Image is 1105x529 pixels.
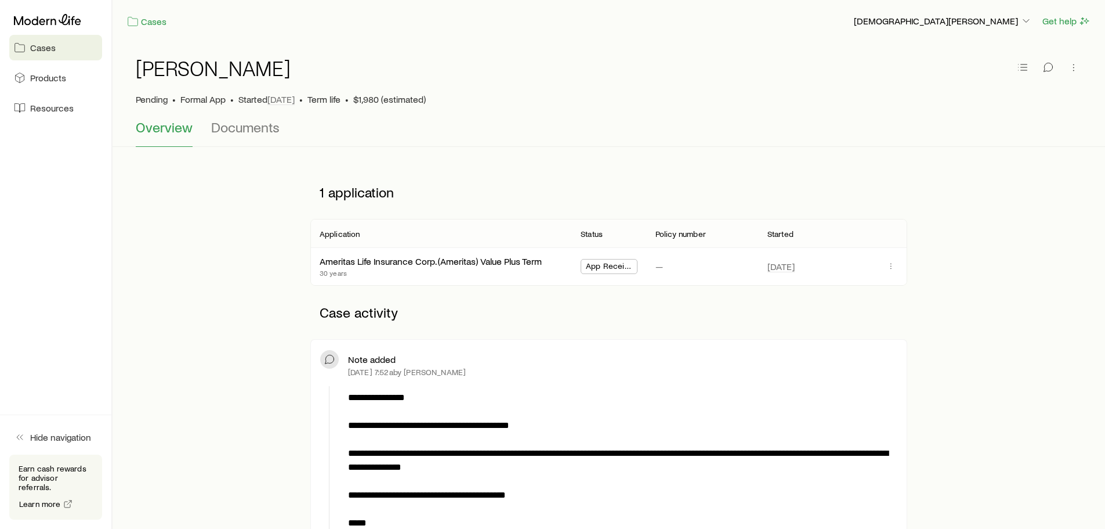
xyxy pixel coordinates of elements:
[655,229,706,239] p: Policy number
[310,175,907,210] p: 1 application
[30,42,56,53] span: Cases
[345,93,349,105] span: •
[9,455,102,520] div: Earn cash rewards for advisor referrals.Learn more
[9,424,102,450] button: Hide navigation
[581,229,603,239] p: Status
[767,229,794,239] p: Started
[320,268,542,278] p: 30 years
[136,119,193,135] span: Overview
[30,72,66,84] span: Products
[136,93,168,105] p: Pending
[310,295,907,330] p: Case activity
[854,15,1032,27] p: [DEMOGRAPHIC_DATA][PERSON_NAME]
[299,93,303,105] span: •
[30,102,74,114] span: Resources
[353,93,426,105] span: $1,980 (estimated)
[307,93,340,105] span: Term life
[853,15,1032,28] button: [DEMOGRAPHIC_DATA][PERSON_NAME]
[30,431,91,443] span: Hide navigation
[9,95,102,121] a: Resources
[767,261,795,272] span: [DATE]
[586,261,632,274] span: App Received
[320,255,542,268] div: Ameritas Life Insurance Corp. (Ameritas) Value Plus Term
[136,56,291,80] h1: [PERSON_NAME]
[320,255,542,267] a: Ameritas Life Insurance Corp. (Ameritas) Value Plus Term
[9,35,102,60] a: Cases
[19,500,61,508] span: Learn more
[348,354,396,365] p: Note added
[267,93,295,105] span: [DATE]
[126,15,167,28] a: Cases
[1042,15,1091,28] button: Get help
[136,119,1082,147] div: Case details tabs
[320,229,360,239] p: Application
[348,368,466,377] p: [DATE] 7:52a by [PERSON_NAME]
[211,119,280,135] span: Documents
[19,464,93,492] p: Earn cash rewards for advisor referrals.
[172,93,176,105] span: •
[230,93,234,105] span: •
[180,93,226,105] span: Formal App
[655,261,663,272] p: —
[9,65,102,91] a: Products
[238,93,295,105] p: Started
